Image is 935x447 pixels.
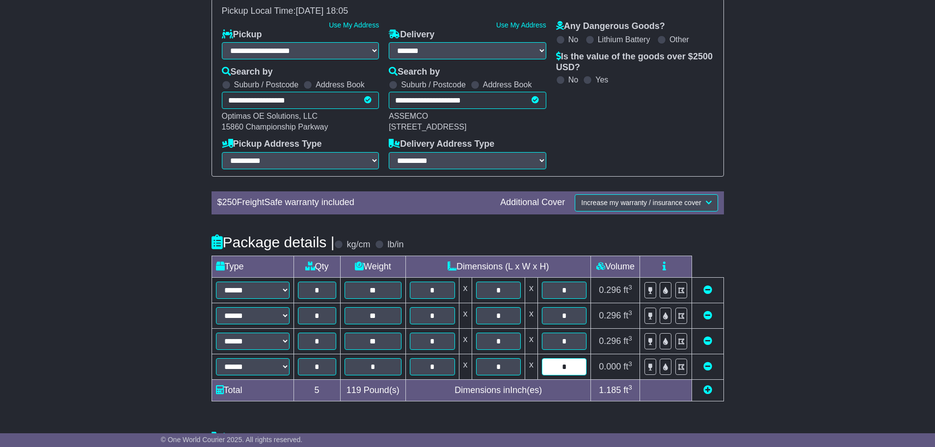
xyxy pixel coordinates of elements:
[628,309,632,316] sup: 3
[628,360,632,368] sup: 3
[568,75,578,84] label: No
[599,311,621,320] span: 0.296
[575,194,718,211] button: Increase my warranty / insurance cover
[703,285,712,295] a: Remove this item
[389,112,428,120] span: ASSEMCO
[556,21,665,32] label: Any Dangerous Goods?
[222,112,318,120] span: Optimas OE Solutions, LLC
[387,239,403,250] label: lb/in
[495,197,570,208] div: Additional Cover
[581,199,701,207] span: Increase my warranty / insurance cover
[294,379,340,401] td: 5
[316,80,365,89] label: Address Book
[599,362,621,371] span: 0.000
[459,354,472,379] td: x
[217,6,719,17] div: Pickup Local Time:
[703,311,712,320] a: Remove this item
[212,234,335,250] h4: Package details |
[595,75,608,84] label: Yes
[598,35,650,44] label: Lithium Battery
[401,80,466,89] label: Suburb / Postcode
[591,256,640,277] td: Volume
[525,354,537,379] td: x
[406,379,591,401] td: Dimensions in Inch(es)
[212,379,294,401] td: Total
[483,80,532,89] label: Address Book
[389,29,434,40] label: Delivery
[599,336,621,346] span: 0.296
[347,239,370,250] label: kg/cm
[340,256,406,277] td: Weight
[296,6,348,16] span: [DATE] 18:05
[703,336,712,346] a: Remove this item
[599,285,621,295] span: 0.296
[222,197,237,207] span: 250
[496,21,546,29] a: Use My Address
[459,277,472,303] td: x
[406,256,591,277] td: Dimensions (L x W x H)
[525,303,537,328] td: x
[222,29,262,40] label: Pickup
[234,80,299,89] label: Suburb / Postcode
[623,285,632,295] span: ft
[556,62,575,72] span: USD
[294,256,340,277] td: Qty
[340,379,406,401] td: Pound(s)
[599,385,621,395] span: 1.185
[628,335,632,342] sup: 3
[693,52,713,61] span: 2500
[389,139,494,150] label: Delivery Address Type
[161,436,303,444] span: © One World Courier 2025. All rights reserved.
[623,362,632,371] span: ft
[222,67,273,78] label: Search by
[222,139,322,150] label: Pickup Address Type
[389,67,440,78] label: Search by
[525,328,537,354] td: x
[623,336,632,346] span: ft
[329,21,379,29] a: Use My Address
[669,35,689,44] label: Other
[568,35,578,44] label: No
[525,277,537,303] td: x
[623,385,632,395] span: ft
[389,123,466,131] span: [STREET_ADDRESS]
[556,52,714,73] label: Is the value of the goods over $ ?
[628,284,632,291] sup: 3
[347,385,361,395] span: 119
[459,303,472,328] td: x
[222,123,328,131] span: 15860 Championship Parkway
[703,362,712,371] a: Remove this item
[459,328,472,354] td: x
[703,385,712,395] a: Add new item
[623,311,632,320] span: ft
[213,197,496,208] div: $ FreightSafe warranty included
[628,384,632,391] sup: 3
[212,256,294,277] td: Type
